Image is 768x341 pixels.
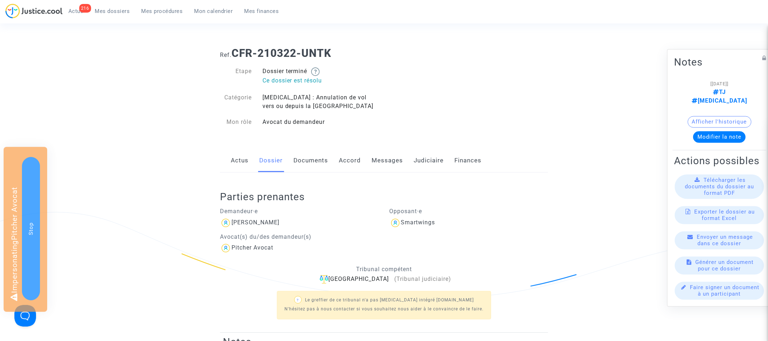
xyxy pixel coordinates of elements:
[220,265,548,274] p: Tribunal compétent
[220,275,548,284] div: [GEOGRAPHIC_DATA]
[401,219,435,226] div: Smartwings
[693,131,746,143] button: Modifier la note
[220,51,232,58] span: Ref.
[4,147,47,312] div: Impersonating
[674,56,765,68] h2: Notes
[390,217,401,229] img: icon-user.svg
[14,305,36,327] iframe: Help Scout Beacon - Open
[674,154,765,167] h2: Actions possibles
[257,67,384,86] div: Dossier terminé
[220,232,379,241] p: Avocat(s) du/des demandeur(s)
[339,149,361,172] a: Accord
[259,149,283,172] a: Dossier
[232,47,331,59] b: CFR-210322-UNTK
[215,93,257,111] div: Catégorie
[696,259,754,272] span: Générer un document pour ce dossier
[244,8,279,14] span: Mes finances
[142,8,183,14] span: Mes procédures
[220,190,553,203] h2: Parties prenantes
[685,177,754,196] span: Télécharger les documents du dossier au format PDF
[697,234,753,247] span: Envoyer un message dans ce dossier
[232,219,279,226] div: [PERSON_NAME]
[220,217,232,229] img: icon-user.svg
[293,149,328,172] a: Documents
[257,93,384,111] div: [MEDICAL_DATA] : Annulation de vol vers ou depuis la [GEOGRAPHIC_DATA]
[297,298,299,302] span: ?
[414,149,444,172] a: Judiciaire
[311,67,320,76] img: help.svg
[284,296,484,314] p: Le greffier de ce tribunal n'a pas [MEDICAL_DATA] intégré [DOMAIN_NAME] N'hésitez pas à nous cont...
[320,275,328,284] img: icon-faciliter-sm.svg
[710,81,728,86] span: [[DATE]]
[63,6,89,17] a: 216Actus
[454,149,481,172] a: Finances
[390,207,548,216] p: Opposant·e
[239,6,285,17] a: Mes finances
[68,8,84,14] span: Actus
[257,118,384,126] div: Avocat du demandeur
[194,8,233,14] span: Mon calendrier
[688,116,751,127] button: Afficher l'historique
[89,6,136,17] a: Mes dossiers
[95,8,130,14] span: Mes dossiers
[215,118,257,126] div: Mon rôle
[5,4,63,18] img: jc-logo.svg
[220,207,379,216] p: Demandeur·e
[220,242,232,254] img: icon-user.svg
[232,244,273,251] div: Pitcher Avocat
[713,89,726,95] span: TJ
[189,6,239,17] a: Mon calendrier
[215,67,257,86] div: Etape
[372,149,403,172] a: Messages
[262,76,379,85] p: Ce dossier est résolu
[79,4,91,13] div: 216
[690,284,759,297] span: Faire signer un document à un participant
[136,6,189,17] a: Mes procédures
[394,275,451,282] span: (Tribunal judiciaire)
[231,149,248,172] a: Actus
[22,157,40,300] button: Stop
[28,222,34,235] span: Stop
[695,208,755,221] span: Exporter le dossier au format Excel
[692,97,747,104] span: [MEDICAL_DATA]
